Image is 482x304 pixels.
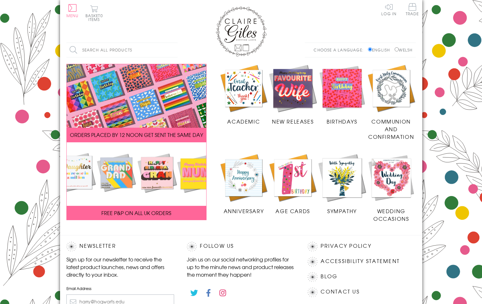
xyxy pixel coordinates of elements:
a: Academic [219,64,268,125]
span: Trade [406,3,419,16]
span: Anniversary [224,207,264,215]
a: Birthdays [317,64,367,125]
label: Welsh [395,47,413,53]
input: Welsh [395,47,399,51]
span: Wedding Occasions [373,207,409,222]
a: Accessibility Statement [321,257,400,266]
a: Anniversary [219,153,268,215]
span: FREE P&P ON ALL UK ORDERS [101,209,171,217]
a: Trade [406,3,419,17]
label: Email Address [66,286,174,291]
p: Choose a language: [314,47,367,53]
img: Claire Giles Greetings Cards [216,6,267,57]
input: Search [171,43,178,57]
span: New Releases [272,118,314,125]
a: Contact Us [321,287,359,296]
a: Sympathy [317,153,367,215]
span: Birthdays [327,118,357,125]
span: Academic [227,118,260,125]
input: Search all products [66,43,178,57]
a: Log In [381,3,397,16]
button: Basket0 items [85,5,103,21]
span: Communion and Confirmation [368,118,414,140]
a: New Releases [268,64,317,125]
a: Communion and Confirmation [367,64,416,141]
a: Wedding Occasions [367,153,416,222]
a: Age Cards [268,153,317,215]
label: English [368,47,393,53]
span: Menu [66,13,79,18]
a: Privacy Policy [321,242,371,250]
input: English [368,47,372,51]
span: Age Cards [275,207,310,215]
p: Join us on our social networking profiles for up to the minute news and product releases the mome... [187,255,295,278]
p: Sign up for our newsletter to receive the latest product launches, news and offers directly to yo... [66,255,174,278]
h2: Newsletter [66,242,174,251]
a: Blog [321,272,337,281]
span: Sympathy [327,207,357,215]
span: ORDERS PLACED BY 12 NOON GET SENT THE SAME DAY [70,131,203,138]
span: 0 items [88,13,103,22]
button: Menu [66,4,79,17]
h2: Follow Us [187,242,295,251]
